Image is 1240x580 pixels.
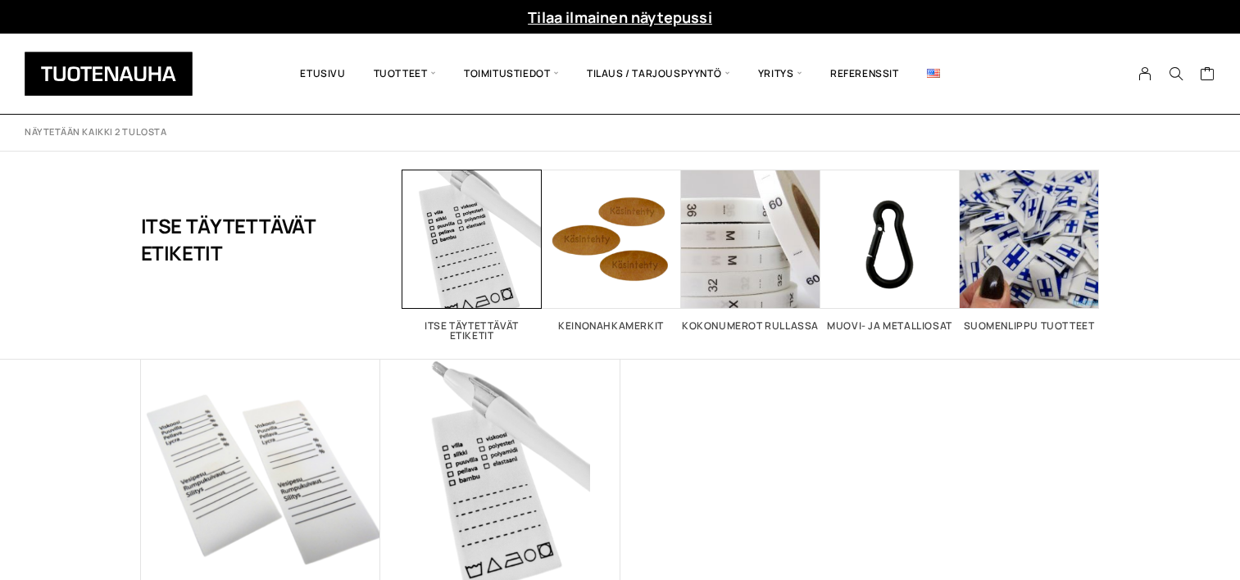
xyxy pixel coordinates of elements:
[681,321,820,331] h2: Kokonumerot rullassa
[25,126,166,138] p: Näytetään kaikki 2 tulosta
[681,170,820,331] a: Visit product category Kokonumerot rullassa
[402,170,542,341] a: Visit product category Itse täytettävät etiketit
[542,170,681,331] a: Visit product category Keinonahkamerkit
[820,321,960,331] h2: Muovi- ja metalliosat
[402,321,542,341] h2: Itse täytettävät etiketit
[450,46,573,102] span: Toimitustiedot
[25,52,193,96] img: Tuotenauha Oy
[573,46,744,102] span: Tilaus / Tarjouspyyntö
[360,46,450,102] span: Tuotteet
[542,321,681,331] h2: Keinonahkamerkit
[1129,66,1161,81] a: My Account
[1200,66,1215,85] a: Cart
[960,170,1099,331] a: Visit product category Suomenlippu tuotteet
[286,46,359,102] a: Etusivu
[1161,66,1192,81] button: Search
[141,170,320,309] h1: Itse täytettävät etiketit
[528,7,712,27] a: Tilaa ilmainen näytepussi
[820,170,960,331] a: Visit product category Muovi- ja metalliosat
[960,321,1099,331] h2: Suomenlippu tuotteet
[927,69,940,78] img: English
[816,46,913,102] a: Referenssit
[744,46,816,102] span: Yritys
